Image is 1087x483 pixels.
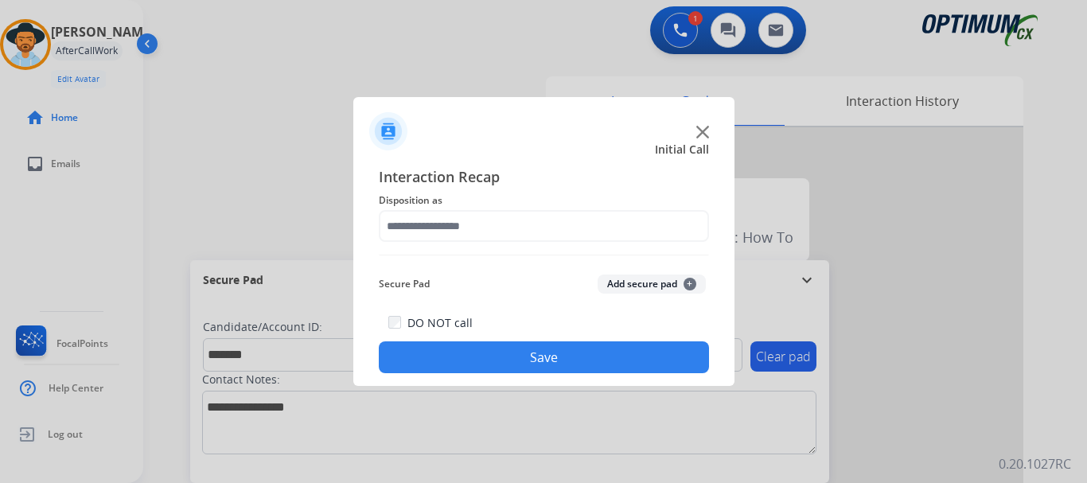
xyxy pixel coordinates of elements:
img: contactIcon [369,112,407,150]
span: Secure Pad [379,275,430,294]
p: 0.20.1027RC [999,454,1071,473]
span: Disposition as [379,191,709,210]
button: Save [379,341,709,373]
span: Initial Call [655,142,709,158]
label: DO NOT call [407,315,473,331]
span: Interaction Recap [379,166,709,191]
span: + [684,278,696,290]
button: Add secure pad+ [598,275,706,294]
